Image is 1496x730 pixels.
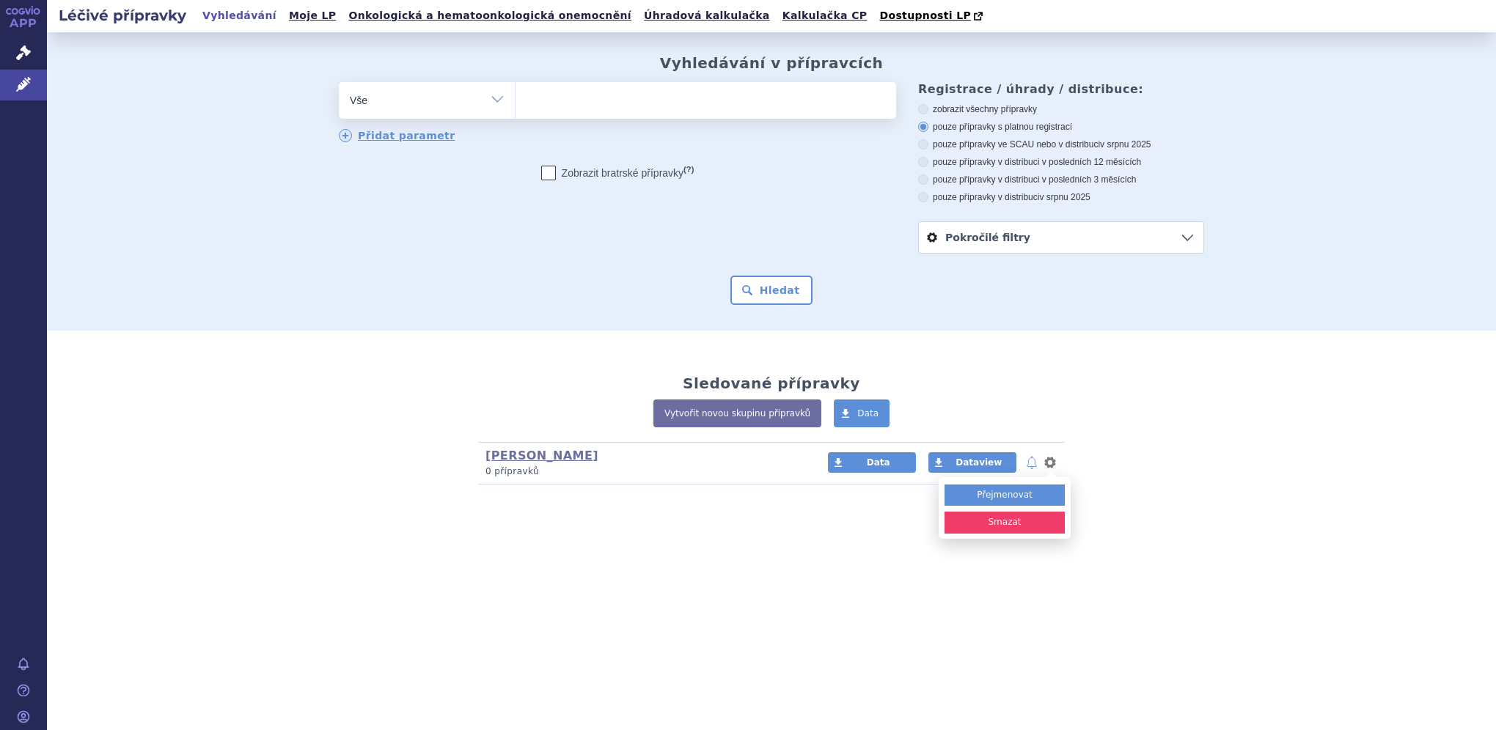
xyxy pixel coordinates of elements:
[867,457,890,468] span: Data
[1043,454,1057,471] button: nastavení
[919,222,1203,253] a: Pokročilé filtry
[778,6,872,26] a: Kalkulačka CP
[541,166,694,180] label: Zobrazit bratrské přípravky
[928,452,1016,473] a: Dataview
[1100,139,1151,150] span: v srpnu 2025
[828,452,916,473] a: Data
[639,6,774,26] a: Úhradová kalkulačka
[918,156,1204,168] label: pouze přípravky v distribuci v posledních 12 měsících
[857,408,879,419] span: Data
[1024,454,1039,471] button: notifikace
[918,139,1204,150] label: pouze přípravky ve SCAU nebo v distribuci
[730,276,813,305] button: Hledat
[285,6,340,26] a: Moje LP
[834,399,890,427] a: Data
[1039,192,1090,202] span: v srpnu 2025
[918,121,1204,133] label: pouze přípravky s platnou registrací
[344,6,636,26] a: Onkologická a hematoonkologická onemocnění
[918,82,1204,96] h3: Registrace / úhrady / distribuce:
[198,6,281,26] a: Vyhledávání
[918,103,1204,115] label: zobrazit všechny přípravky
[653,399,821,427] a: Vytvořit novou skupinu přípravků
[956,457,1002,468] span: Dataview
[485,449,598,462] a: [PERSON_NAME]
[879,10,971,21] span: Dostupnosti LP
[47,5,198,26] h2: Léčivé přípravky
[683,375,860,392] h2: Sledované přípravky
[683,165,694,174] abbr: (?)
[660,54,884,72] h2: Vyhledávání v přípravcích
[945,484,1065,506] button: Přejmenovat
[875,6,990,26] a: Dostupnosti LP
[945,512,1065,533] button: Smazat
[485,466,539,476] span: 0 přípravků
[339,129,455,142] a: Přidat parametr
[918,174,1204,185] label: pouze přípravky v distribuci v posledních 3 měsících
[918,191,1204,203] label: pouze přípravky v distribuci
